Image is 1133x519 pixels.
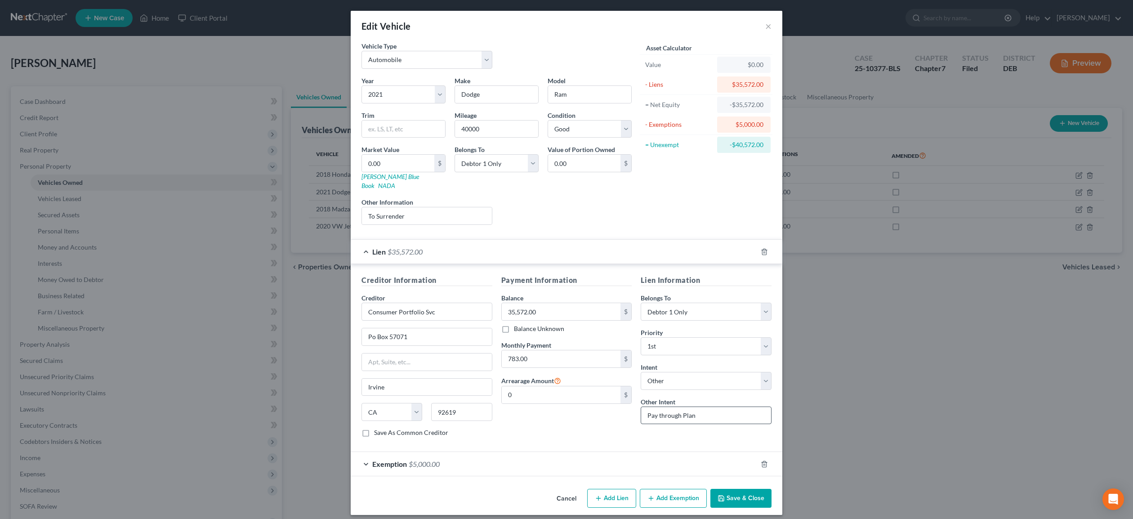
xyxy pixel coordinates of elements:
[765,21,772,31] button: ×
[645,140,713,149] div: = Unexempt
[641,397,675,407] label: Other Intent
[361,303,492,321] input: Search creditor by name...
[548,145,615,154] label: Value of Portion Owned
[501,275,632,286] h5: Payment Information
[455,121,538,138] input: --
[587,489,636,508] button: Add Lien
[362,328,492,345] input: Enter address...
[361,275,492,286] h5: Creditor Information
[361,76,374,85] label: Year
[361,294,385,302] span: Creditor
[455,146,485,153] span: Belongs To
[362,379,492,396] input: Enter city...
[640,489,707,508] button: Add Exemption
[501,375,561,386] label: Arrearage Amount
[361,197,413,207] label: Other Information
[362,155,434,172] input: 0.00
[548,155,620,172] input: 0.00
[362,353,492,371] input: Apt, Suite, etc...
[502,303,621,320] input: 0.00
[620,303,631,320] div: $
[362,121,445,138] input: ex. LS, LT, etc
[501,293,523,303] label: Balance
[502,350,621,367] input: 0.00
[431,403,492,421] input: Enter zip...
[724,100,763,109] div: -$35,572.00
[645,120,713,129] div: - Exemptions
[1102,488,1124,510] div: Open Intercom Messenger
[514,324,564,333] label: Balance Unknown
[372,247,386,256] span: Lien
[646,43,692,53] label: Asset Calculator
[501,340,551,350] label: Monthly Payment
[434,155,445,172] div: $
[361,173,419,189] a: [PERSON_NAME] Blue Book
[645,100,713,109] div: = Net Equity
[361,20,411,32] div: Edit Vehicle
[409,460,440,468] span: $5,000.00
[455,86,538,103] input: ex. Nissan
[361,111,375,120] label: Trim
[455,77,470,85] span: Make
[361,145,399,154] label: Market Value
[641,329,663,336] span: Priority
[548,111,575,120] label: Condition
[724,60,763,69] div: $0.00
[710,489,772,508] button: Save & Close
[724,140,763,149] div: -$40,572.00
[549,490,584,508] button: Cancel
[455,111,477,120] label: Mileage
[641,275,772,286] h5: Lien Information
[548,76,566,85] label: Model
[620,350,631,367] div: $
[372,460,407,468] span: Exemption
[645,80,713,89] div: - Liens
[548,86,631,103] input: ex. Altima
[362,207,492,224] input: (optional)
[378,182,395,189] a: NADA
[641,362,657,372] label: Intent
[374,428,448,437] label: Save As Common Creditor
[620,386,631,403] div: $
[641,294,671,302] span: Belongs To
[361,41,397,51] label: Vehicle Type
[502,386,621,403] input: 0.00
[645,60,713,69] div: Value
[641,407,772,425] input: Specify...
[388,247,423,256] span: $35,572.00
[620,155,631,172] div: $
[724,80,763,89] div: $35,572.00
[724,120,763,129] div: $5,000.00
